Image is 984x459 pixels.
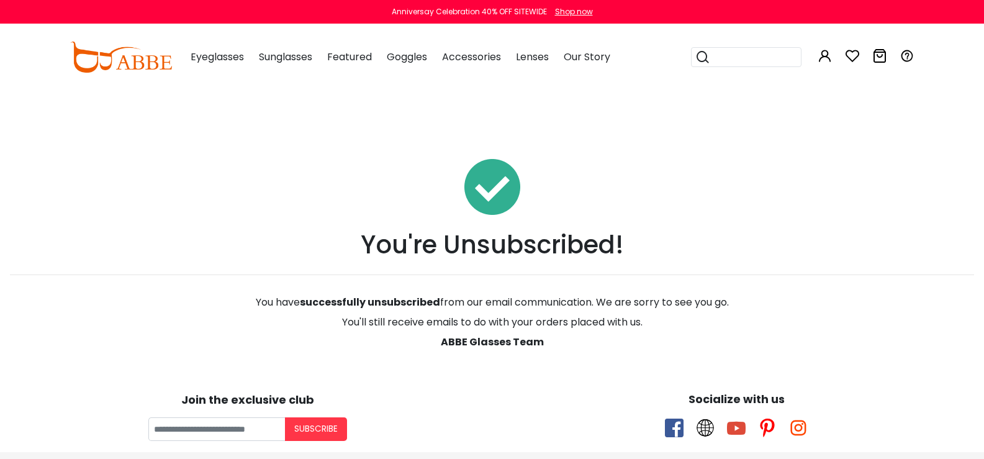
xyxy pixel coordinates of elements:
[442,50,501,64] span: Accessories
[789,419,808,437] span: instagram
[758,419,777,437] span: pinterest
[516,50,549,64] span: Lenses
[727,419,746,437] span: youtube
[499,391,975,407] div: Socialize with us
[441,335,544,349] span: ABBE Glasses Team
[665,419,684,437] span: facebook
[259,50,312,64] span: Sunglasses
[10,230,974,260] h1: You're Unsubscribed!
[70,42,172,73] img: abbeglasses.com
[464,149,520,215] img: Unsubscribed
[696,419,715,437] span: twitter
[10,310,974,335] div: You'll still receive emails to do with your orders placed with us.
[555,6,593,17] div: Shop now
[392,6,547,17] div: Anniversay Celebration 40% OFF SITEWIDE
[285,417,347,441] button: Subscribe
[564,50,610,64] span: Our Story
[148,417,285,441] input: Your email
[327,50,372,64] span: Featured
[300,295,440,309] span: successfully unsubscribed
[191,50,244,64] span: Eyeglasses
[10,285,974,310] div: You have from our email communication. We are sorry to see you go.
[9,389,486,408] div: Join the exclusive club
[549,6,593,17] a: Shop now
[387,50,427,64] span: Goggles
